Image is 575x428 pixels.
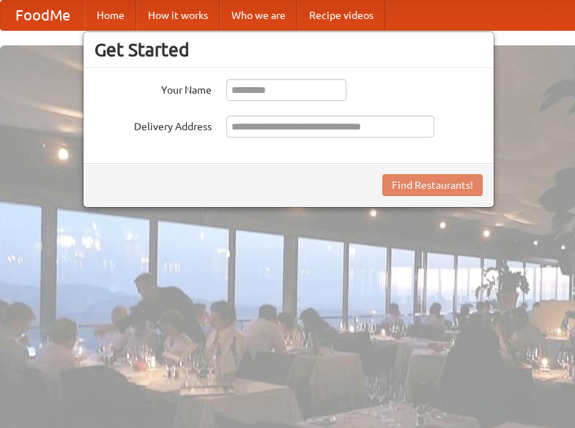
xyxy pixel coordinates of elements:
[297,1,385,30] a: Recipe videos
[1,1,85,30] a: FoodMe
[94,39,483,61] h3: Get Started
[382,174,483,196] button: Find Restaurants!
[94,116,212,134] label: Delivery Address
[220,1,297,30] a: Who we are
[136,1,220,30] a: How it works
[94,79,212,97] label: Your Name
[85,1,136,30] a: Home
